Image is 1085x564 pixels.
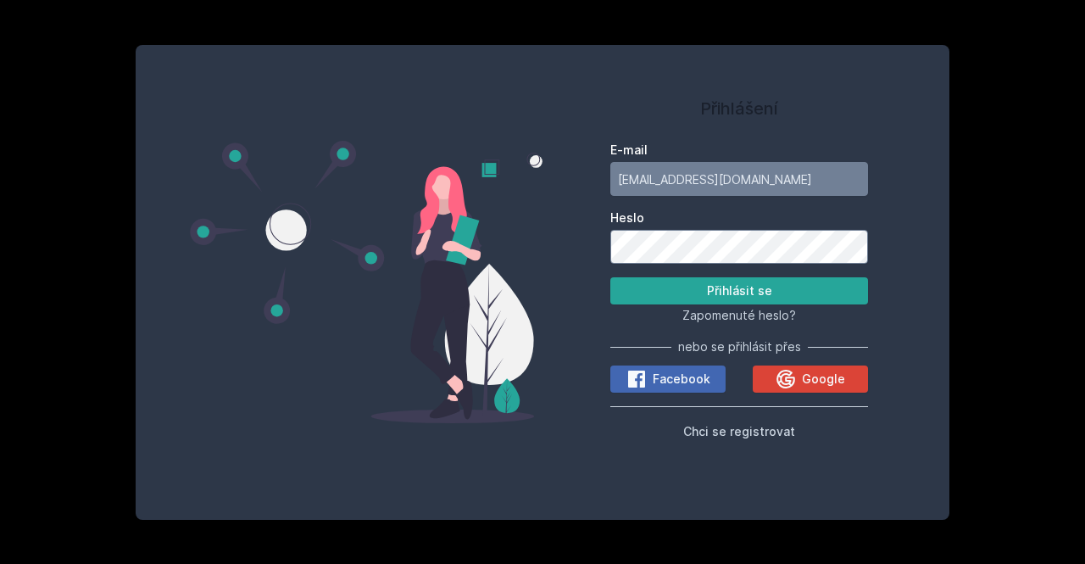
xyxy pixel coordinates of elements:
span: Chci se registrovat [683,424,795,438]
label: E-mail [610,142,868,159]
button: Chci se registrovat [683,421,795,441]
button: Google [753,366,868,393]
h1: Přihlášení [610,96,868,121]
button: Přihlásit se [610,277,868,304]
span: nebo se přihlásit přes [678,338,801,355]
span: Zapomenuté heslo? [682,308,796,322]
button: Facebook [610,366,726,393]
span: Facebook [653,371,710,388]
span: Google [802,371,845,388]
input: Tvoje e-mailová adresa [610,162,868,196]
label: Heslo [610,209,868,226]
